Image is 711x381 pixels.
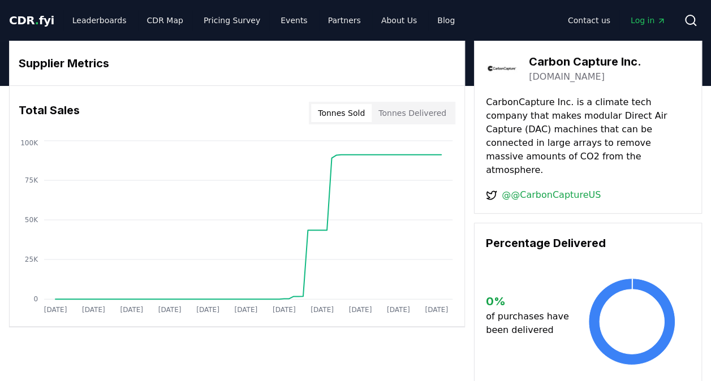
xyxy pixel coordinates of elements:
tspan: [DATE] [82,306,105,314]
span: Log in [631,15,666,26]
tspan: 50K [25,216,38,224]
a: Log in [622,10,675,31]
tspan: [DATE] [158,306,182,314]
tspan: [DATE] [234,306,257,314]
tspan: [DATE] [44,306,67,314]
h3: Supplier Metrics [19,55,455,72]
span: . [35,14,39,27]
a: @@CarbonCaptureUS [502,188,601,202]
tspan: 25K [25,256,38,263]
tspan: [DATE] [349,306,372,314]
button: Tonnes Sold [311,104,372,122]
a: Partners [319,10,370,31]
a: About Us [372,10,426,31]
tspan: [DATE] [425,306,448,314]
a: Leaderboards [63,10,136,31]
a: CDR.fyi [9,12,54,28]
button: Tonnes Delivered [372,104,453,122]
tspan: 100K [20,139,38,147]
tspan: [DATE] [120,306,143,314]
tspan: [DATE] [311,306,334,314]
nav: Main [559,10,675,31]
a: Contact us [559,10,619,31]
img: Carbon Capture Inc.-logo [486,53,518,84]
h3: Total Sales [19,102,80,124]
a: Events [272,10,316,31]
tspan: 0 [33,295,38,303]
nav: Main [63,10,464,31]
a: Pricing Survey [195,10,269,31]
h3: Carbon Capture Inc. [529,53,641,70]
tspan: [DATE] [196,306,219,314]
span: CDR fyi [9,14,54,27]
a: Blog [428,10,464,31]
tspan: [DATE] [273,306,296,314]
h3: 0 % [486,293,574,310]
h3: Percentage Delivered [486,235,690,252]
p: of purchases have been delivered [486,310,574,337]
a: [DOMAIN_NAME] [529,70,605,84]
tspan: 75K [25,176,38,184]
p: CarbonCapture Inc. is a climate tech company that makes modular Direct Air Capture (DAC) machines... [486,96,690,177]
a: CDR Map [138,10,192,31]
tspan: [DATE] [387,306,410,314]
